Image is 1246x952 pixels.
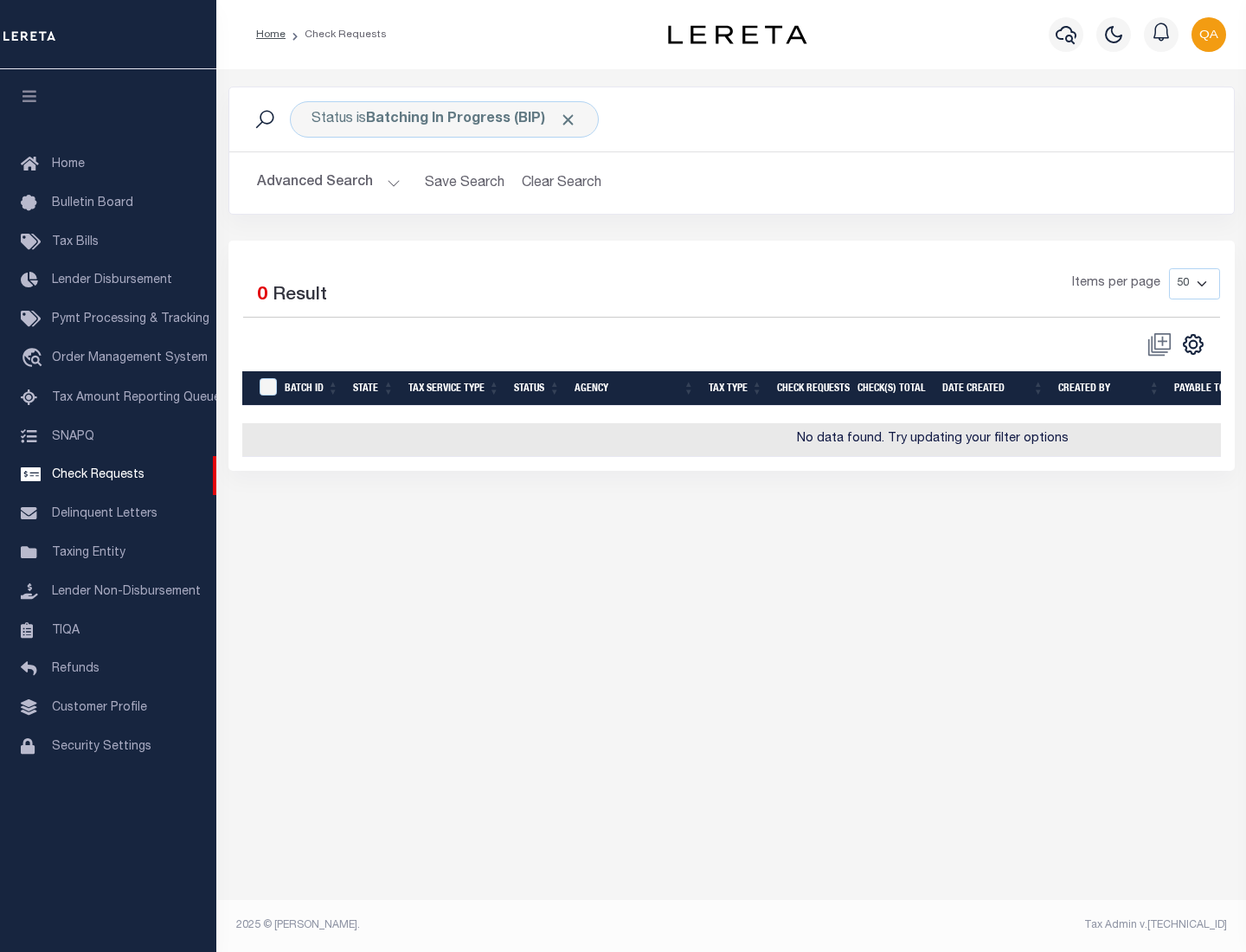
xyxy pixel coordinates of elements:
span: Check Requests [52,469,145,481]
th: Status: activate to sort column ascending [507,371,568,407]
button: Save Search [414,166,515,200]
span: Bulletin Board [52,197,133,209]
th: Tax Type: activate to sort column ascending [702,371,770,407]
span: Lender Disbursement [52,274,172,286]
span: Delinquent Letters [52,508,157,520]
th: Batch Id: activate to sort column ascending [278,371,346,407]
th: Created By: activate to sort column ascending [1051,371,1167,407]
span: Home [52,158,85,170]
span: Tax Bills [52,236,99,248]
th: Agency: activate to sort column ascending [568,371,702,407]
span: Security Settings [52,741,151,753]
div: Status is [290,101,599,138]
span: Customer Profile [52,702,147,714]
span: Refunds [52,663,100,675]
span: Lender Non-Disbursement [52,586,201,598]
span: Items per page [1072,274,1160,293]
th: State: activate to sort column ascending [346,371,401,407]
b: Batching In Progress (BIP) [366,113,577,126]
button: Clear Search [515,166,609,200]
th: Check Requests [770,371,851,407]
span: TIQA [52,624,80,636]
span: Tax Amount Reporting Queue [52,392,221,404]
li: Check Requests [286,27,387,42]
span: Click to Remove [559,111,577,129]
label: Result [273,282,327,310]
i: travel_explore [21,348,48,370]
span: Taxing Entity [52,547,125,559]
span: Order Management System [52,352,208,364]
th: Date Created: activate to sort column ascending [935,371,1051,407]
span: Pymt Processing & Tracking [52,313,209,325]
a: Home [256,29,286,40]
div: Tax Admin v.[TECHNICAL_ID] [744,917,1227,933]
th: Tax Service Type: activate to sort column ascending [401,371,507,407]
img: svg+xml;base64,PHN2ZyB4bWxucz0iaHR0cDovL3d3dy53My5vcmcvMjAwMC9zdmciIHBvaW50ZXItZXZlbnRzPSJub25lIi... [1191,17,1226,52]
span: SNAPQ [52,430,94,442]
th: Check(s) Total [851,371,935,407]
button: Advanced Search [257,166,401,200]
div: 2025 © [PERSON_NAME]. [223,917,732,933]
img: logo-dark.svg [668,25,806,44]
span: 0 [257,286,267,305]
